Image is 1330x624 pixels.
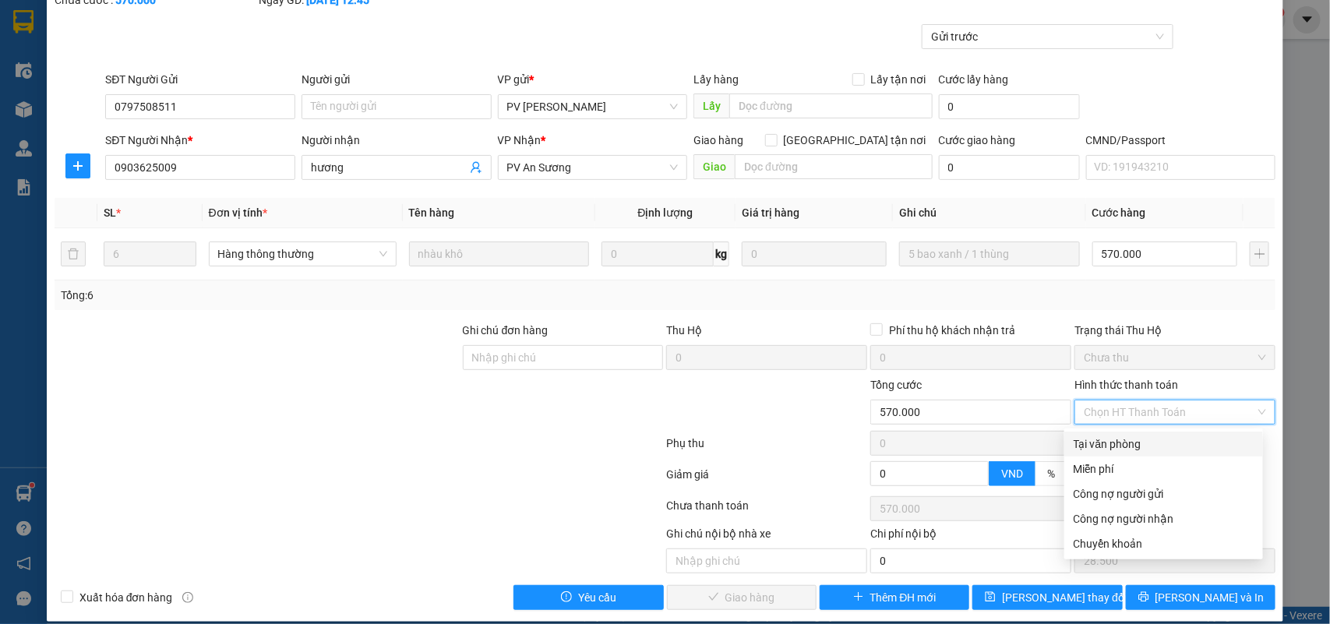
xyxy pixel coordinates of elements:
div: Phụ thu [665,435,870,462]
span: Xuất hóa đơn hàng [73,589,179,606]
span: Phí thu hộ khách nhận trả [883,322,1021,339]
input: Cước lấy hàng [939,94,1080,119]
button: printer[PERSON_NAME] và In [1126,585,1275,610]
div: Cước gửi hàng sẽ được ghi vào công nợ của người gửi [1064,481,1263,506]
div: Miễn phí [1074,460,1254,478]
span: Giá trị hàng [742,206,799,219]
div: CMND/Passport [1086,132,1276,149]
div: Chưa thanh toán [665,497,870,524]
span: Chưa thu [1084,346,1266,369]
th: Ghi chú [893,198,1085,228]
input: Dọc đường [735,154,933,179]
div: VP gửi [498,71,688,88]
span: Hàng thông thường [218,242,387,266]
span: Gửi trước [931,25,1164,48]
label: Cước giao hàng [939,134,1016,146]
span: 10:44:14 [DATE] [148,70,220,82]
div: Người nhận [302,132,492,149]
span: VP Nhận [498,134,542,146]
input: VD: Bàn, Ghế [409,241,589,266]
div: Trạng thái Thu Hộ [1074,322,1275,339]
span: save [985,591,996,604]
span: Thêm ĐH mới [870,589,937,606]
button: delete [61,241,86,266]
span: Lấy tận nơi [865,71,933,88]
span: Nơi nhận: [119,108,144,131]
label: Cước lấy hàng [939,73,1009,86]
button: checkGiao hàng [667,585,817,610]
span: AS08250063 [157,58,220,70]
strong: CÔNG TY TNHH [GEOGRAPHIC_DATA] 214 QL13 - P.26 - Q.BÌNH THẠNH - TP HCM 1900888606 [41,25,126,83]
span: PV Nam Đong [507,95,679,118]
span: Lấy [693,93,729,118]
button: exclamation-circleYêu cầu [513,585,663,610]
div: Chi phí nội bộ [870,525,1071,548]
span: Định lượng [637,206,693,219]
span: Giao [693,154,735,179]
span: Thu Hộ [666,324,702,337]
button: plusThêm ĐH mới [820,585,969,610]
span: Tên hàng [409,206,455,219]
div: Người gửi [302,71,492,88]
input: Ghi chú đơn hàng [463,345,664,370]
span: user-add [470,161,482,174]
input: 0 [742,241,887,266]
span: Yêu cầu [578,589,616,606]
div: Chuyển khoản [1074,535,1254,552]
span: PV [PERSON_NAME] [157,109,217,126]
span: PV An Sương [53,113,99,122]
input: Dọc đường [729,93,933,118]
span: printer [1138,591,1149,604]
div: Công nợ người gửi [1074,485,1254,502]
span: kg [714,241,729,266]
div: SĐT Người Gửi [105,71,295,88]
span: Đơn vị tính [209,206,267,219]
div: SĐT Người Nhận [105,132,295,149]
span: info-circle [182,592,193,603]
span: [PERSON_NAME] thay đổi [1002,589,1127,606]
span: plus [853,591,864,604]
div: Tổng: 6 [61,287,514,304]
span: Cước hàng [1092,206,1146,219]
div: Tại văn phòng [1074,435,1254,453]
span: Nơi gửi: [16,108,32,131]
span: Lấy hàng [693,73,739,86]
button: save[PERSON_NAME] thay đổi [972,585,1122,610]
span: plus [66,160,90,172]
span: Giao hàng [693,134,743,146]
span: PV An Sương [507,156,679,179]
input: Ghi Chú [899,241,1079,266]
span: Tổng cước [870,379,922,391]
input: Nhập ghi chú [666,548,867,573]
span: [PERSON_NAME] và In [1155,589,1265,606]
strong: BIÊN NHẬN GỬI HÀNG HOÁ [54,93,181,105]
button: plus [1250,241,1269,266]
label: Ghi chú đơn hàng [463,324,549,337]
button: plus [65,153,90,178]
span: exclamation-circle [561,591,572,604]
span: Chọn HT Thanh Toán [1084,400,1266,424]
label: Hình thức thanh toán [1074,379,1178,391]
span: SL [104,206,116,219]
div: Cước gửi hàng sẽ được ghi vào công nợ của người nhận [1064,506,1263,531]
div: Công nợ người nhận [1074,510,1254,527]
div: Ghi chú nội bộ nhà xe [666,525,867,548]
input: Cước giao hàng [939,155,1080,180]
span: % [1047,467,1055,480]
span: VND [1001,467,1023,480]
div: Giảm giá [665,466,870,493]
span: [GEOGRAPHIC_DATA] tận nơi [778,132,933,149]
img: logo [16,35,36,74]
